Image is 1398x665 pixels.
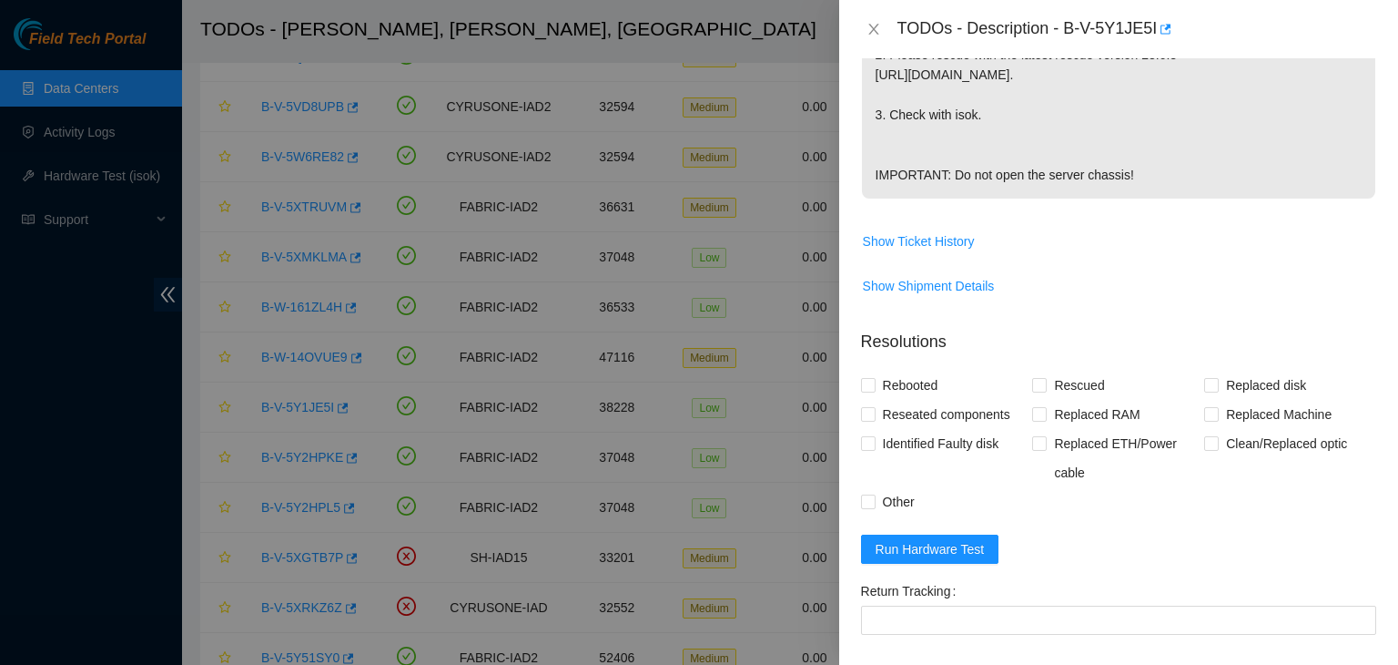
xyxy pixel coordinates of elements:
[876,400,1018,429] span: Reseated components
[861,21,886,38] button: Close
[861,315,1376,354] p: Resolutions
[897,15,1376,44] div: TODOs - Description - B-V-5Y1JE5I
[1047,400,1147,429] span: Replaced RAM
[1219,400,1339,429] span: Replaced Machine
[861,535,999,564] button: Run Hardware Test
[1219,371,1313,400] span: Replaced disk
[876,487,922,517] span: Other
[876,539,985,559] span: Run Hardware Test
[1047,429,1204,487] span: Replaced ETH/Power cable
[862,271,996,301] button: Show Shipment Details
[876,371,946,400] span: Rebooted
[863,276,995,296] span: Show Shipment Details
[866,22,881,36] span: close
[863,231,975,251] span: Show Ticket History
[876,429,1007,458] span: Identified Faulty disk
[861,577,964,606] label: Return Tracking
[1047,371,1111,400] span: Rescued
[862,227,976,256] button: Show Ticket History
[861,606,1376,635] input: Return Tracking
[1219,429,1354,458] span: Clean/Replaced optic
